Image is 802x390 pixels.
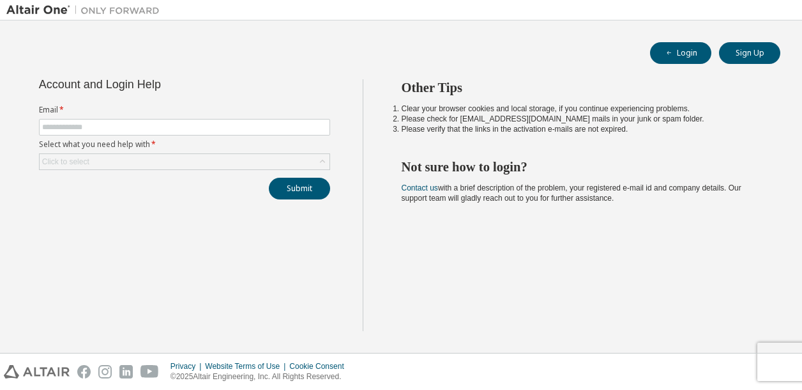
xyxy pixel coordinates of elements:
label: Select what you need help with [39,139,330,150]
div: Click to select [40,154,329,169]
img: linkedin.svg [119,365,133,378]
a: Contact us [402,183,438,192]
h2: Not sure how to login? [402,159,758,175]
img: Altair One [6,4,166,17]
div: Click to select [42,157,89,167]
div: Cookie Consent [289,361,351,371]
span: with a brief description of the problem, your registered e-mail id and company details. Our suppo... [402,183,741,203]
img: youtube.svg [140,365,159,378]
div: Website Terms of Use [205,361,289,371]
li: Clear your browser cookies and local storage, if you continue experiencing problems. [402,104,758,114]
img: altair_logo.svg [4,365,70,378]
p: © 2025 Altair Engineering, Inc. All Rights Reserved. [170,371,352,382]
img: instagram.svg [98,365,112,378]
label: Email [39,105,330,115]
button: Submit [269,178,330,199]
li: Please verify that the links in the activation e-mails are not expired. [402,124,758,134]
li: Please check for [EMAIL_ADDRESS][DOMAIN_NAME] mails in your junk or spam folder. [402,114,758,124]
button: Sign Up [719,42,780,64]
div: Account and Login Help [39,79,272,90]
div: Privacy [170,361,205,371]
h2: Other Tips [402,79,758,96]
button: Login [650,42,711,64]
img: facebook.svg [77,365,91,378]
